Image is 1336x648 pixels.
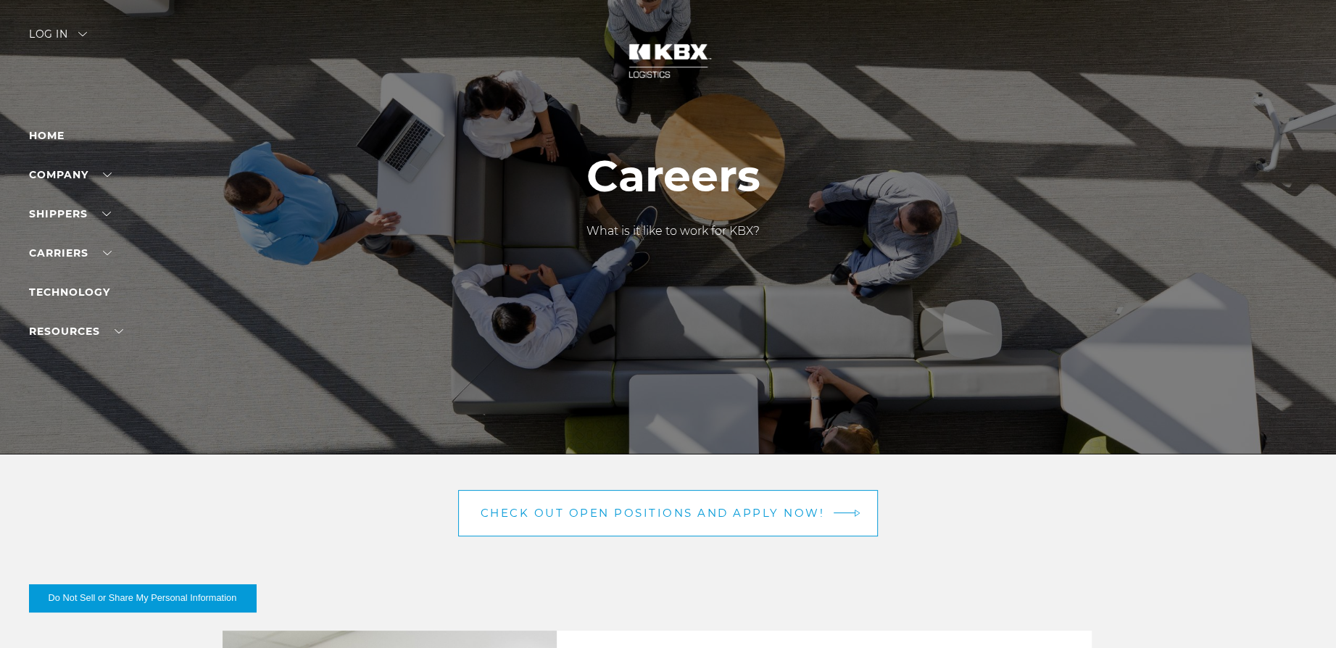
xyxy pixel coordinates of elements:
div: Log in [29,29,87,50]
img: arrow [855,510,860,518]
img: kbx logo [614,29,723,93]
a: Home [29,129,65,142]
img: arrow [78,32,87,36]
h1: Careers [586,151,760,201]
a: Carriers [29,246,112,259]
button: Do Not Sell or Share My Personal Information [29,584,256,612]
a: Company [29,168,112,181]
a: RESOURCES [29,325,123,338]
p: What is it like to work for KBX? [586,223,760,240]
span: Check out open positions and apply now! [481,507,825,518]
a: Technology [29,286,110,299]
a: Check out open positions and apply now! arrow arrow [458,490,879,536]
a: SHIPPERS [29,207,111,220]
